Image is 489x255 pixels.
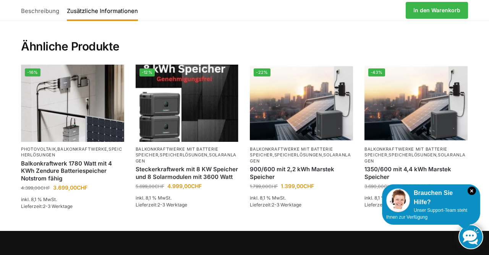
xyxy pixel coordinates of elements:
img: Balkonkraftwerk mit Marstek Speicher [250,65,353,142]
span: Lieferzeit: [21,203,73,209]
bdi: 4.399,00 [21,185,50,191]
bdi: 5.699,00 [136,184,164,189]
a: Solaranlagen [364,152,466,163]
span: CHF [268,184,278,189]
span: Lieferzeit: [136,202,187,208]
bdi: 4.999,00 [167,183,202,189]
a: Balkonkraftwerke mit Batterie Speicher [250,146,333,158]
p: inkl. 8,1 % MwSt. [250,195,353,201]
span: Lieferzeit: [250,202,301,208]
a: Speicherlösungen [389,152,436,158]
span: CHF [420,183,431,189]
bdi: 1.399,00 [281,183,314,189]
div: Brauchen Sie Hilfe? [386,188,476,207]
p: , , [250,146,353,164]
a: Balkonkraftwerke [57,146,107,152]
a: -12%Steckerkraftwerk mit 8 KW Speicher und 8 Solarmodulen mit 3600 Watt [136,65,239,142]
bdi: 3.699,00 [53,184,87,191]
a: -16%Zendure-solar-flow-Batteriespeicher für Balkonkraftwerke [21,65,124,142]
i: Schließen [468,187,476,195]
img: Customer service [386,188,410,212]
a: Speicherlösungen [160,152,207,158]
p: , , [364,146,468,164]
span: 2-3 Werktage [272,202,301,208]
span: CHF [40,185,50,191]
p: inkl. 8,1 % MwSt. [364,195,468,201]
bdi: 1.799,00 [250,184,278,189]
h2: Ähnliche Produkte [21,21,468,54]
a: Solaranlagen [136,152,237,163]
span: CHF [384,184,393,189]
img: Balkonkraftwerk mit Marstek Speicher [364,65,468,142]
a: Speicherlösungen [274,152,322,158]
a: 1350/600 mit 4,4 kWh Marstek Speicher [364,166,468,180]
a: 900/600 mit 2,2 kWh Marstek Speicher [250,166,353,180]
a: Photovoltaik [21,146,56,152]
p: inkl. 8,1 % MwSt. [21,196,124,203]
span: CHF [191,183,202,189]
span: 2-3 Werktage [157,202,187,208]
a: Balkonkraftwerke mit Batterie Speicher [136,146,219,158]
p: , , [136,146,239,164]
a: Speicherlösungen [21,146,122,158]
span: CHF [303,183,314,189]
a: Solaranlagen [250,152,351,163]
a: Balkonkraftwerke mit Batterie Speicher [364,146,447,158]
a: Steckerkraftwerk mit 8 KW Speicher und 8 Solarmodulen mit 3600 Watt [136,166,239,180]
img: Zendure-solar-flow-Batteriespeicher für Balkonkraftwerke [21,65,124,142]
img: Steckerkraftwerk mit 8 KW Speicher und 8 Solarmodulen mit 3600 Watt [136,65,239,142]
p: inkl. 8,1 % MwSt. [136,195,239,201]
span: Unser Support-Team steht Ihnen zur Verfügung [386,208,467,220]
span: 2-3 Werktage [43,203,73,209]
span: CHF [155,184,164,189]
span: Lieferzeit: [364,202,416,208]
p: , , [21,146,124,158]
a: -22%Balkonkraftwerk mit Marstek Speicher [250,65,353,142]
bdi: 3.690,00 [364,184,393,189]
a: -43%Balkonkraftwerk mit Marstek Speicher [364,65,468,142]
a: Balkonkraftwerk 1780 Watt mit 4 KWh Zendure Batteriespeicher Notstrom fähig [21,160,124,182]
span: CHF [77,184,87,191]
bdi: 2.099,00 [397,183,431,189]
